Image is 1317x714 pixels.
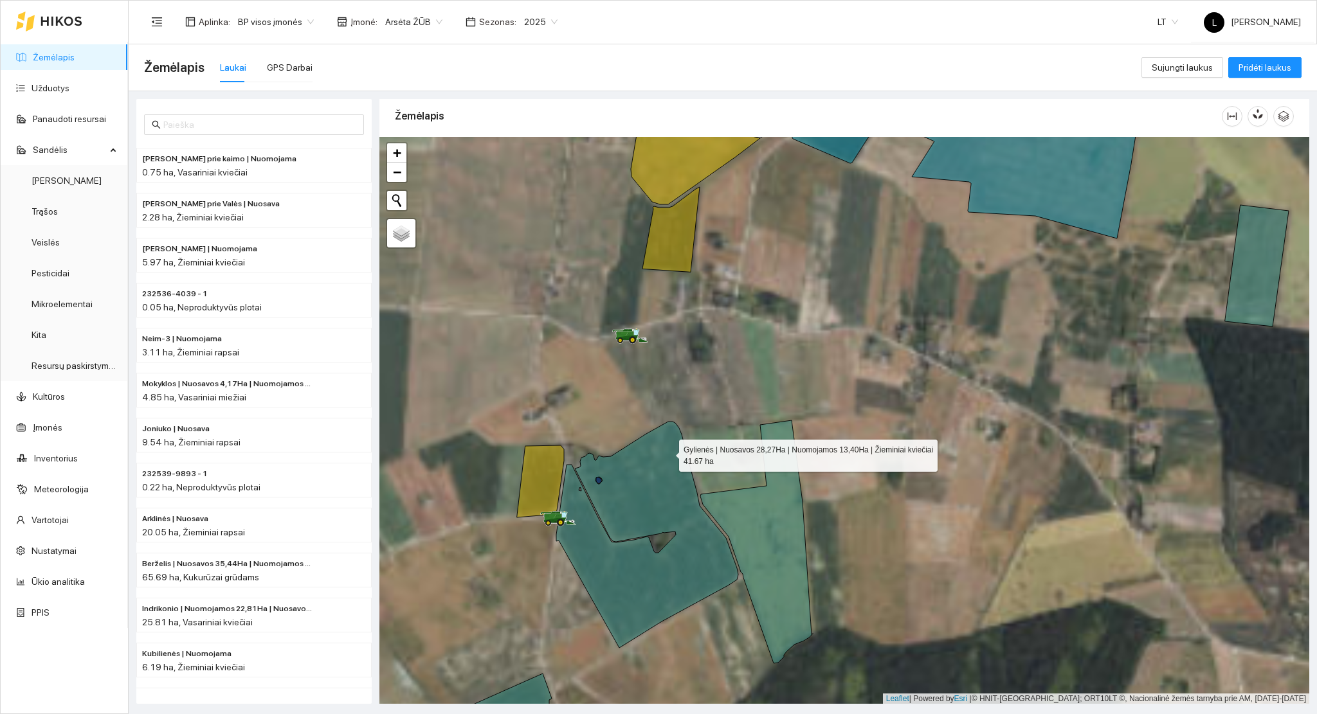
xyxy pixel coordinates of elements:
span: calendar [466,17,476,27]
span: column-width [1222,111,1242,121]
span: search [152,120,161,129]
span: | [970,694,972,703]
span: Mokyklos | Nuosavos 4,17Ha | Nuomojamos 0,68Ha [142,378,314,390]
span: Rolando prie kaimo | Nuomojama [142,153,296,165]
a: Vartotojai [32,515,69,525]
span: Indrikonio | Nuomojamos 22,81Ha | Nuosavos 3,00 Ha [142,603,314,615]
span: menu-fold [151,16,163,28]
a: Nustatymai [32,546,77,556]
a: Pesticidai [32,268,69,278]
a: Ūkio analitika [32,576,85,587]
a: Zoom out [387,163,406,182]
span: 4.85 ha, Vasariniai miežiai [142,392,246,402]
a: Pridėti laukus [1228,62,1302,73]
span: 6.19 ha, Žieminiai kviečiai [142,662,245,672]
span: Sandėlis [33,137,106,163]
span: 2.28 ha, Žieminiai kviečiai [142,212,244,222]
div: | Powered by © HNIT-[GEOGRAPHIC_DATA]; ORT10LT ©, Nacionalinė žemės tarnyba prie AM, [DATE]-[DATE] [883,693,1309,704]
button: Initiate a new search [387,191,406,210]
a: Esri [954,694,968,703]
span: layout [185,17,195,27]
span: 9.54 ha, Žieminiai rapsai [142,437,241,447]
span: LT [1158,12,1178,31]
a: Meteorologija [34,484,89,494]
a: PPIS [32,607,50,618]
a: Užduotys [32,83,69,93]
span: 5.97 ha, Žieminiai kviečiai [142,257,245,267]
span: Sezonas : [479,15,516,29]
button: menu-fold [144,9,170,35]
span: [PERSON_NAME] [1204,17,1301,27]
span: Arklinės | Nuosava [142,513,208,525]
span: 25.81 ha, Vasariniai kviečiai [142,617,253,627]
a: Layers [387,219,415,247]
button: column-width [1222,106,1242,127]
span: 0.75 ha, Vasariniai kviečiai [142,167,248,177]
span: Berželis | Nuosavos 35,44Ha | Nuomojamos 30,25Ha [142,558,314,570]
span: shop [337,17,347,27]
span: L [1212,12,1217,33]
span: Neim-3 | Nuomojama [142,333,222,345]
span: 3.11 ha, Žieminiai rapsai [142,347,239,357]
a: Kita [32,330,46,340]
a: Žemėlapis [33,52,75,62]
span: 2025 [524,12,558,31]
input: Paieška [163,118,356,132]
div: Žemėlapis [395,98,1222,134]
span: Žemėlapis [144,57,204,78]
span: Ginaičių Valiaus | Nuomojama [142,243,257,255]
span: Kubilienės | Nuomojama [142,648,232,660]
span: Arsėta ŽŪB [385,12,442,31]
div: GPS Darbai [267,60,313,75]
a: Resursų paskirstymas [32,361,118,371]
a: Inventorius [34,453,78,463]
a: Sujungti laukus [1141,62,1223,73]
button: Pridėti laukus [1228,57,1302,78]
span: Aplinka : [199,15,230,29]
span: 20.05 ha, Žieminiai rapsai [142,527,245,537]
div: Laukai [220,60,246,75]
span: 0.05 ha, Neproduktyvūs plotai [142,302,262,312]
a: Trąšos [32,206,58,217]
span: Įmonė : [350,15,377,29]
button: Sujungti laukus [1141,57,1223,78]
span: Joniuko | Nuosava [142,423,210,435]
span: 0.22 ha, Neproduktyvūs plotai [142,482,260,492]
span: − [393,164,401,180]
a: Kultūros [33,391,65,402]
a: Veislės [32,237,60,247]
span: Sujungti laukus [1152,60,1213,75]
span: + [393,145,401,161]
a: Mikroelementai [32,299,93,309]
a: Įmonės [33,422,62,433]
span: Rolando prie Valės | Nuosava [142,198,280,210]
a: Panaudoti resursai [33,114,106,124]
span: 65.69 ha, Kukurūzai grūdams [142,572,259,582]
a: [PERSON_NAME] [32,175,102,186]
span: 232536-4039 - 1 [142,288,208,300]
span: Pridėti laukus [1239,60,1291,75]
span: 232539-9893 - 1 [142,468,208,480]
a: Zoom in [387,143,406,163]
a: Leaflet [886,694,909,703]
span: BP visos įmonės [238,12,314,31]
